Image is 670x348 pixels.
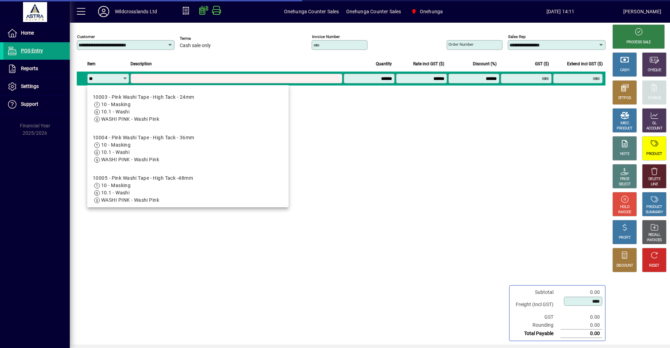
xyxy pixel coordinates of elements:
[512,288,560,296] td: Subtotal
[512,321,560,330] td: Rounding
[648,177,660,182] div: DELETE
[618,210,631,215] div: INVOICE
[77,34,95,39] mat-label: Customer
[619,182,631,187] div: SELECT
[3,24,70,42] a: Home
[87,169,289,209] mat-option: 10005 - Pink Washi Tape - High Tack -48mm
[101,142,131,148] span: 10 - Masking
[87,128,289,169] mat-option: 10004 - Pink Washi Tape - High Tack - 36mm
[115,6,157,17] div: Wildcrosslands Ltd
[92,5,115,18] button: Profile
[21,30,34,36] span: Home
[21,101,38,107] span: Support
[651,182,658,187] div: LINE
[646,210,663,215] div: SUMMARY
[649,263,660,268] div: RESET
[646,151,662,157] div: PRODUCT
[101,157,159,162] span: WASHI PINK - Washi Pink
[131,60,152,68] span: Description
[616,263,633,268] div: DISCOUNT
[620,121,629,126] div: MISC
[626,40,651,45] div: PROCESS SALE
[648,232,661,238] div: RECALL
[101,190,129,195] span: 10.1 - Washi
[21,66,38,71] span: Reports
[646,126,662,131] div: ACCOUNT
[646,205,662,210] div: PRODUCT
[652,121,657,126] div: GL
[512,296,560,313] td: Freight (Incl GST)
[623,6,661,17] div: [PERSON_NAME]
[284,6,339,17] span: Onehunga Counter Sales
[408,5,446,18] span: Onehunga
[413,60,444,68] span: Rate incl GST ($)
[3,78,70,95] a: Settings
[648,96,661,101] div: CHARGE
[535,60,549,68] span: GST ($)
[3,96,70,113] a: Support
[312,34,340,39] mat-label: Invoice number
[101,116,159,122] span: WASHI PINK - Washi Pink
[448,42,474,47] mat-label: Order number
[101,149,129,155] span: 10.1 - Washi
[648,68,661,73] div: CHEQUE
[420,6,443,17] span: Onehunga
[3,60,70,77] a: Reports
[617,126,632,131] div: PRODUCT
[647,238,662,243] div: INVOICES
[87,60,96,68] span: Item
[93,94,194,101] div: 10003 - Pink Washi Tape - High Tack - 24mm
[508,34,526,39] mat-label: Sales rep
[512,330,560,338] td: Total Payable
[101,109,129,114] span: 10.1 - Washi
[620,205,629,210] div: HOLD
[180,43,211,49] span: Cash sale only
[560,313,602,321] td: 0.00
[618,96,631,101] div: EFTPOS
[101,197,159,203] span: WASHI PINK - Washi Pink
[346,6,401,17] span: Onehunga Counter Sales
[498,6,623,17] span: [DATE] 14:11
[21,48,43,53] span: POS Entry
[567,60,603,68] span: Extend incl GST ($)
[21,83,39,89] span: Settings
[376,60,392,68] span: Quantity
[473,60,497,68] span: Discount (%)
[560,321,602,330] td: 0.00
[512,313,560,321] td: GST
[619,235,631,240] div: PROFIT
[620,151,629,157] div: NOTE
[180,36,222,41] span: Terms
[93,175,193,182] div: 10005 - Pink Washi Tape - High Tack -48mm
[101,102,131,107] span: 10 - Masking
[101,183,131,188] span: 10 - Masking
[560,330,602,338] td: 0.00
[620,177,630,182] div: PRICE
[620,68,629,73] div: CASH
[87,88,289,128] mat-option: 10003 - Pink Washi Tape - High Tack - 24mm
[93,134,194,141] div: 10004 - Pink Washi Tape - High Tack - 36mm
[560,288,602,296] td: 0.00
